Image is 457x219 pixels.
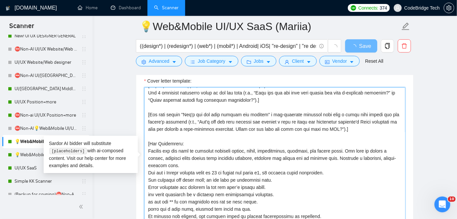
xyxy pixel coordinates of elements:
button: settingAdvancedcaret-down [136,56,182,66]
span: delete [398,43,411,49]
span: caret-down [172,59,177,64]
a: New! UI UX DESIGNER GENERAL [15,29,77,43]
a: help center [85,156,107,161]
span: holder [81,33,87,39]
div: Sardor AI bidder will substitute with ai-composed content. Visit our for more examples and details. [44,136,138,173]
span: holder [81,179,87,184]
span: loading [351,44,359,50]
span: folder [247,59,251,64]
span: holder [81,99,87,105]
span: user [285,59,289,64]
a: 💡Web&Mobile UI/UX SaaS (Mariia) [15,135,77,148]
span: Client [292,57,304,65]
button: setting [444,3,454,13]
button: userClientcaret-down [279,56,317,66]
span: holder [81,86,87,91]
a: UI/UX Position+more [15,95,77,109]
span: Advanced [149,57,169,65]
span: setting [444,5,454,11]
a: UI/[GEOGRAPHIC_DATA] Middle - [GEOGRAPHIC_DATA], [GEOGRAPHIC_DATA], [GEOGRAPHIC_DATA], [GEOGRAPHI... [15,82,77,95]
span: 374 [380,4,387,12]
span: Jobs [254,57,264,65]
span: edit [401,22,410,31]
span: holder [81,47,87,52]
button: copy [381,39,394,53]
button: Save [345,39,377,53]
button: barsJob Categorycaret-down [185,56,238,66]
span: holder [81,113,87,118]
span: caret-down [266,59,271,64]
span: Save [359,42,371,50]
a: ⛔Non-AI UI/[GEOGRAPHIC_DATA] Middle - [GEOGRAPHIC_DATA], [GEOGRAPHIC_DATA], [GEOGRAPHIC_DATA], [G... [15,69,77,82]
a: setting [444,5,454,11]
span: loading [332,44,338,50]
span: double-left [79,203,85,210]
a: UI/UX SaaS [15,162,77,175]
span: bars [190,59,195,64]
a: dashboardDashboard [111,5,141,11]
iframe: Intercom live chat [435,197,450,212]
button: folderJobscaret-down [241,56,277,66]
input: Scanner name... [140,18,400,35]
span: Job Category [198,57,225,65]
span: idcard [325,59,330,64]
a: (Backup for coyping)⛔Non-AI New! UI UX DESIGN GENERAL [15,188,77,201]
button: idcardVendorcaret-down [319,56,360,66]
a: ⛔Non-AI💡Web&Mobile UI/UX SaaS (Mariia) [15,122,77,135]
span: Vendor [332,57,347,65]
span: copy [381,43,394,49]
span: caret-down [350,59,354,64]
a: ⛔Non-AI UI/UX Website/Web designer [15,43,77,56]
a: searchScanner [154,5,179,11]
a: ⛔Non-ai UI/UX Position+more [15,109,77,122]
img: logo [6,3,10,14]
input: Search Freelance Jobs... [140,42,316,50]
span: holder [81,73,87,78]
button: delete [398,39,411,53]
span: Scanner [4,21,39,35]
img: upwork-logo.png [351,5,356,11]
label: Cover letter template: [144,77,191,85]
span: setting [142,59,146,64]
a: 💡Web&Mobile UI/UX SaaS 2 ([PERSON_NAME]) [15,148,77,162]
code: [placeholders] [50,148,86,155]
a: Simple KK Scanner [15,175,77,188]
span: holder [81,192,87,197]
a: Reset All [365,57,383,65]
a: UI/UX Website/Web designer [15,56,77,69]
span: user [395,6,400,10]
span: holder [81,126,87,131]
span: holder [81,60,87,65]
span: 10 [448,197,456,202]
span: Connects: [358,4,378,12]
a: homeHome [78,5,98,11]
span: caret-down [228,59,233,64]
span: caret-down [307,59,311,64]
span: info-circle [319,44,324,48]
